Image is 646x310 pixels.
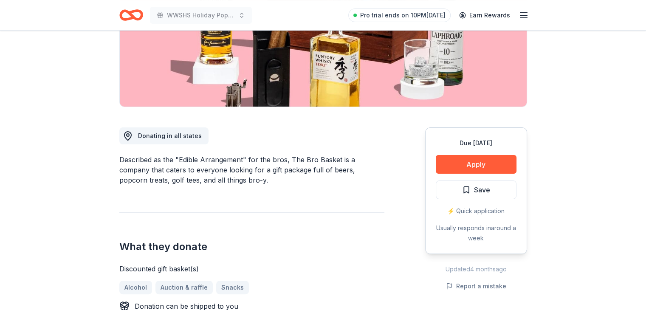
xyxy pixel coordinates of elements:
[474,184,490,195] span: Save
[119,5,143,25] a: Home
[436,180,516,199] button: Save
[119,281,152,294] a: Alcohol
[425,264,527,274] div: Updated 4 months ago
[348,8,451,22] a: Pro trial ends on 10PM[DATE]
[436,223,516,243] div: Usually responds in around a week
[119,264,384,274] div: Discounted gift basket(s)
[436,206,516,216] div: ⚡️ Quick application
[138,132,202,139] span: Donating in all states
[167,10,235,20] span: WWSHS Holiday Pops Band Concert
[150,7,252,24] button: WWSHS Holiday Pops Band Concert
[216,281,249,294] a: Snacks
[436,138,516,148] div: Due [DATE]
[436,155,516,174] button: Apply
[119,240,384,254] h2: What they donate
[155,281,213,294] a: Auction & raffle
[360,10,446,20] span: Pro trial ends on 10PM[DATE]
[446,281,506,291] button: Report a mistake
[454,8,515,23] a: Earn Rewards
[119,155,384,185] div: Described as the "Edible Arrangement" for the bros, The Bro Basket is a company that caters to ev...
